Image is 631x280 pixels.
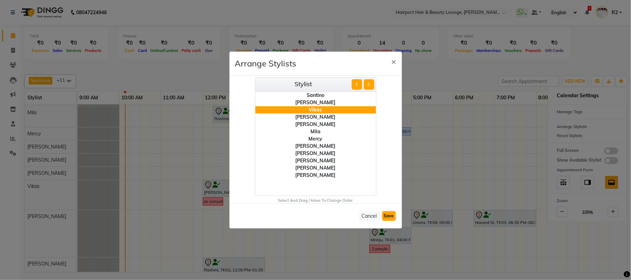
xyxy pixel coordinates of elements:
[255,157,376,164] div: [PERSON_NAME]
[255,92,376,99] div: Santino
[255,99,376,106] div: [PERSON_NAME]
[255,114,376,121] div: [PERSON_NAME]
[364,79,374,90] button: ⇩
[255,121,376,128] div: [PERSON_NAME]
[352,79,362,90] button: ⇧
[295,79,312,89] label: Stylist
[386,52,402,71] button: Close
[255,135,376,143] div: Mercy
[392,56,396,66] span: ×
[255,128,376,135] div: Mila
[255,164,376,172] div: [PERSON_NAME]
[229,198,402,204] div: Select And Drag / Move To Change Order
[255,106,376,114] div: Vikas
[255,150,376,157] div: [PERSON_NAME]
[255,172,376,179] div: [PERSON_NAME]
[255,143,376,150] div: [PERSON_NAME]
[235,57,297,70] h4: Arrange Stylists
[359,211,380,222] button: Cancel
[382,211,396,221] button: Save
